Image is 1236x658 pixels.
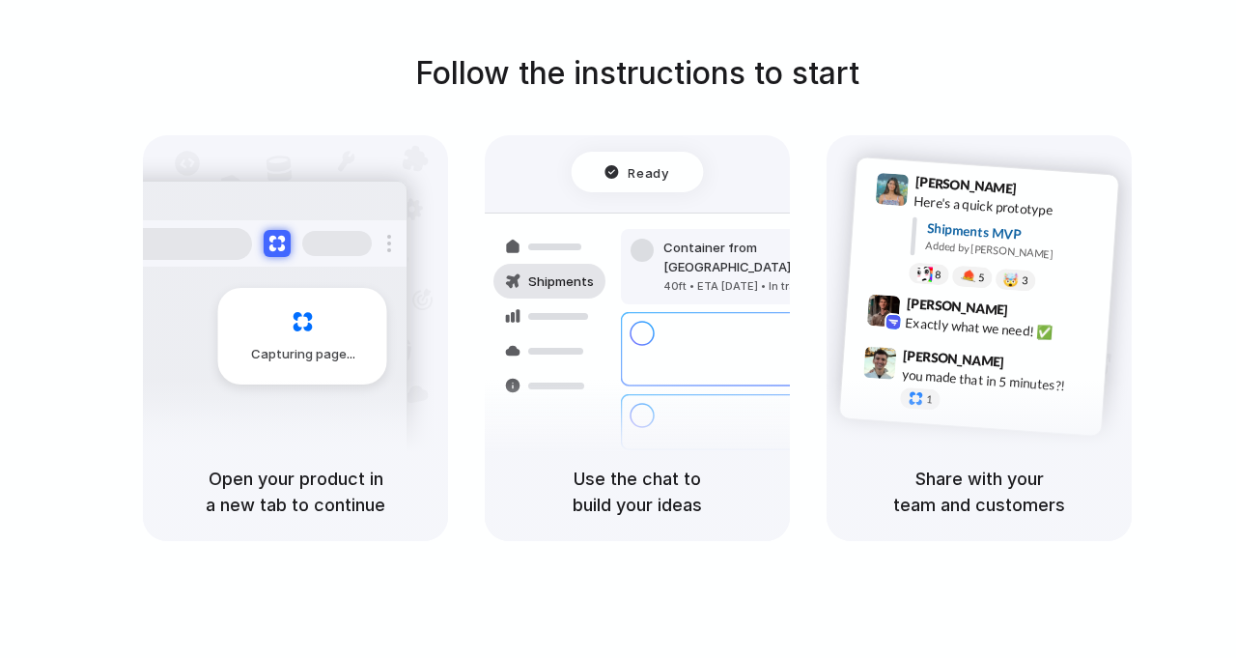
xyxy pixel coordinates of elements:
[663,278,872,295] div: 40ft • ETA [DATE] • In transit
[1023,181,1062,204] span: 9:41 AM
[166,466,425,518] h5: Open your product in a new tab to continue
[1010,355,1050,378] span: 9:47 AM
[251,345,358,364] span: Capturing page
[415,50,859,97] h1: Follow the instructions to start
[850,466,1109,518] h5: Share with your team and customers
[1022,275,1028,286] span: 3
[903,345,1005,373] span: [PERSON_NAME]
[528,272,594,292] span: Shipments
[978,272,985,283] span: 5
[901,365,1094,398] div: you made that in 5 minutes?!
[508,466,767,518] h5: Use the chat to build your ideas
[629,162,669,182] span: Ready
[913,191,1107,224] div: Here's a quick prototype
[926,218,1105,250] div: Shipments MVP
[914,171,1017,199] span: [PERSON_NAME]
[906,293,1008,321] span: [PERSON_NAME]
[1014,302,1053,326] span: 9:42 AM
[663,239,872,276] div: Container from [GEOGRAPHIC_DATA]
[905,313,1098,346] div: Exactly what we need! ✅
[925,238,1103,266] div: Added by [PERSON_NAME]
[926,394,933,405] span: 1
[935,270,941,280] span: 8
[1003,273,1020,288] div: 🤯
